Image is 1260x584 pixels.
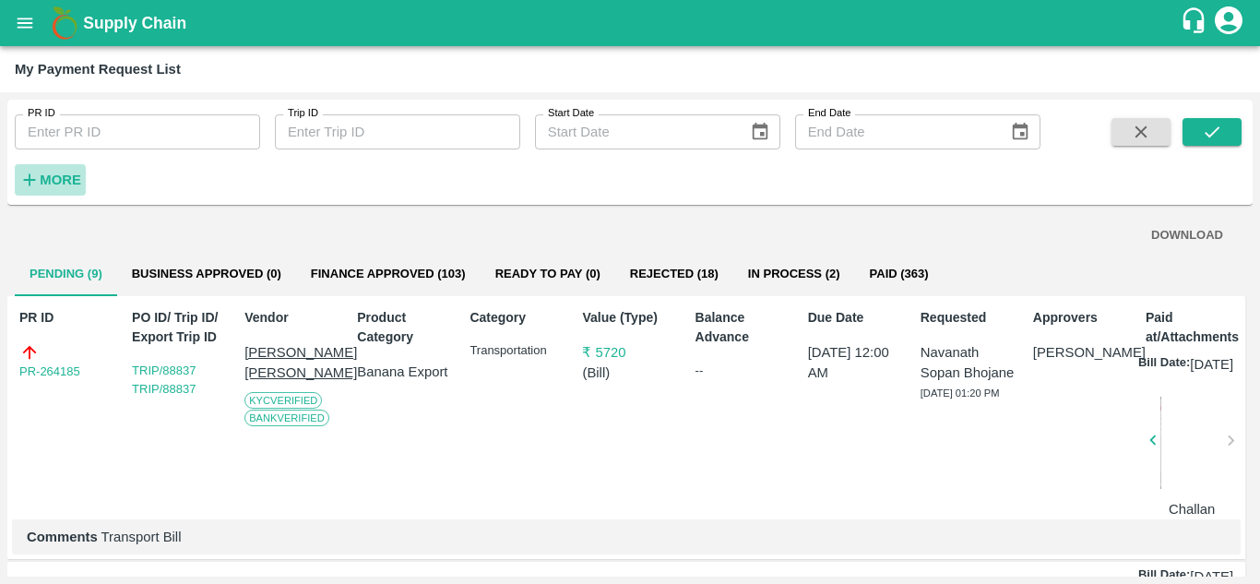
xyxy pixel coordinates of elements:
p: Banana Export [357,362,452,382]
p: Bill Date: [1138,354,1190,375]
button: Finance Approved (103) [296,252,481,296]
button: In Process (2) [733,252,855,296]
p: Requested [921,308,1016,328]
input: Enter PR ID [15,114,260,149]
p: ( Bill ) [582,363,677,383]
button: Paid (363) [855,252,944,296]
p: Product Category [357,308,452,347]
button: Business Approved (0) [117,252,296,296]
p: Paid at/Attachments [1146,308,1241,347]
p: Due Date [808,308,903,328]
p: Transport Bill [27,527,1226,547]
p: [PERSON_NAME] [1033,342,1128,363]
a: PR-264185 [19,363,80,381]
p: Balance Advance [695,308,790,347]
button: Ready To Pay (0) [481,252,615,296]
p: [PERSON_NAME] [PERSON_NAME] [244,342,339,384]
p: ₹ 5720 [582,342,677,363]
a: TRIP/88837 TRIP/88837 [132,364,196,396]
input: End Date [795,114,996,149]
a: Supply Chain [83,10,1180,36]
b: Supply Chain [83,14,186,32]
button: Choose date [743,114,778,149]
button: Pending (9) [15,252,117,296]
div: account of current user [1212,4,1245,42]
p: [DATE] [1190,354,1233,375]
span: KYC Verified [244,392,322,409]
input: Start Date [535,114,736,149]
p: Transportation [470,342,565,360]
img: logo [46,5,83,42]
button: Choose date [1003,114,1038,149]
p: Challan [1160,499,1224,519]
label: Start Date [548,106,594,121]
span: Bank Verified [244,410,329,426]
p: Category [470,308,565,328]
button: DOWNLOAD [1144,220,1230,252]
p: Approvers [1033,308,1128,328]
p: [DATE] 12:00 AM [808,342,903,384]
p: Vendor [244,308,339,328]
div: My Payment Request List [15,57,181,81]
div: -- [695,362,790,380]
label: End Date [808,106,850,121]
p: Value (Type) [582,308,677,328]
p: PO ID/ Trip ID/ Export Trip ID [132,308,227,347]
label: PR ID [28,106,55,121]
input: Enter Trip ID [275,114,520,149]
button: More [15,164,86,196]
button: open drawer [4,2,46,44]
b: Comments [27,530,98,544]
div: customer-support [1180,6,1212,40]
strong: More [40,173,81,187]
button: Rejected (18) [615,252,733,296]
p: Navanath Sopan Bhojane [921,342,1016,384]
label: Trip ID [288,106,318,121]
span: [DATE] 01:20 PM [921,387,1000,399]
p: PR ID [19,308,114,328]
